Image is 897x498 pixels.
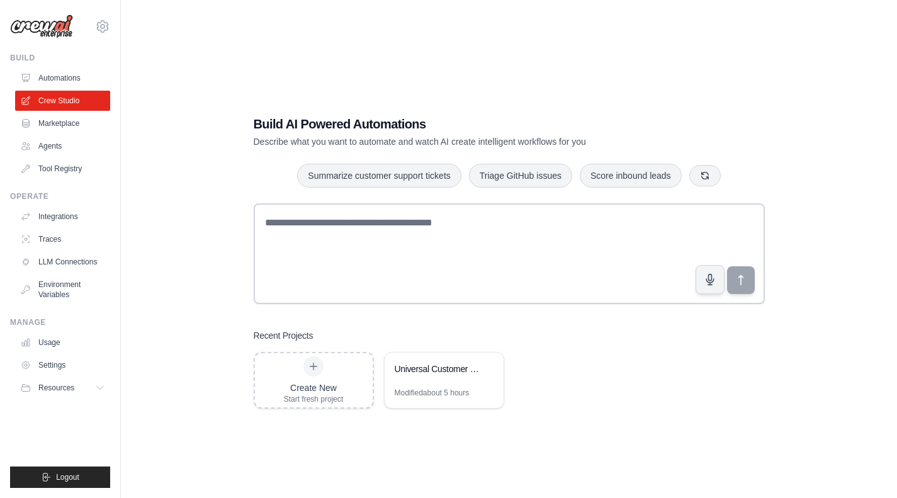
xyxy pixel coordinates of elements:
[15,159,110,179] a: Tool Registry
[580,164,682,188] button: Score inbound leads
[469,164,572,188] button: Triage GitHub issues
[15,207,110,227] a: Integrations
[10,467,110,488] button: Logout
[15,229,110,249] a: Traces
[10,191,110,201] div: Operate
[254,135,677,148] p: Describe what you want to automate and watch AI create intelligent workflows for you
[15,113,110,133] a: Marketplace
[284,394,344,404] div: Start fresh project
[15,332,110,353] a: Usage
[15,355,110,375] a: Settings
[38,383,74,393] span: Resources
[395,388,470,398] div: Modified about 5 hours
[15,136,110,156] a: Agents
[15,91,110,111] a: Crew Studio
[10,14,73,38] img: Logo
[254,115,677,133] h1: Build AI Powered Automations
[284,382,344,394] div: Create New
[10,53,110,63] div: Build
[696,265,725,294] button: Click to speak your automation idea
[10,317,110,327] div: Manage
[15,252,110,272] a: LLM Connections
[689,165,721,186] button: Get new suggestions
[15,68,110,88] a: Automations
[297,164,461,188] button: Summarize customer support tickets
[254,329,313,342] h3: Recent Projects
[395,363,481,375] div: Universal Customer Success Intelligence Platform
[56,472,79,482] span: Logout
[15,378,110,398] button: Resources
[15,274,110,305] a: Environment Variables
